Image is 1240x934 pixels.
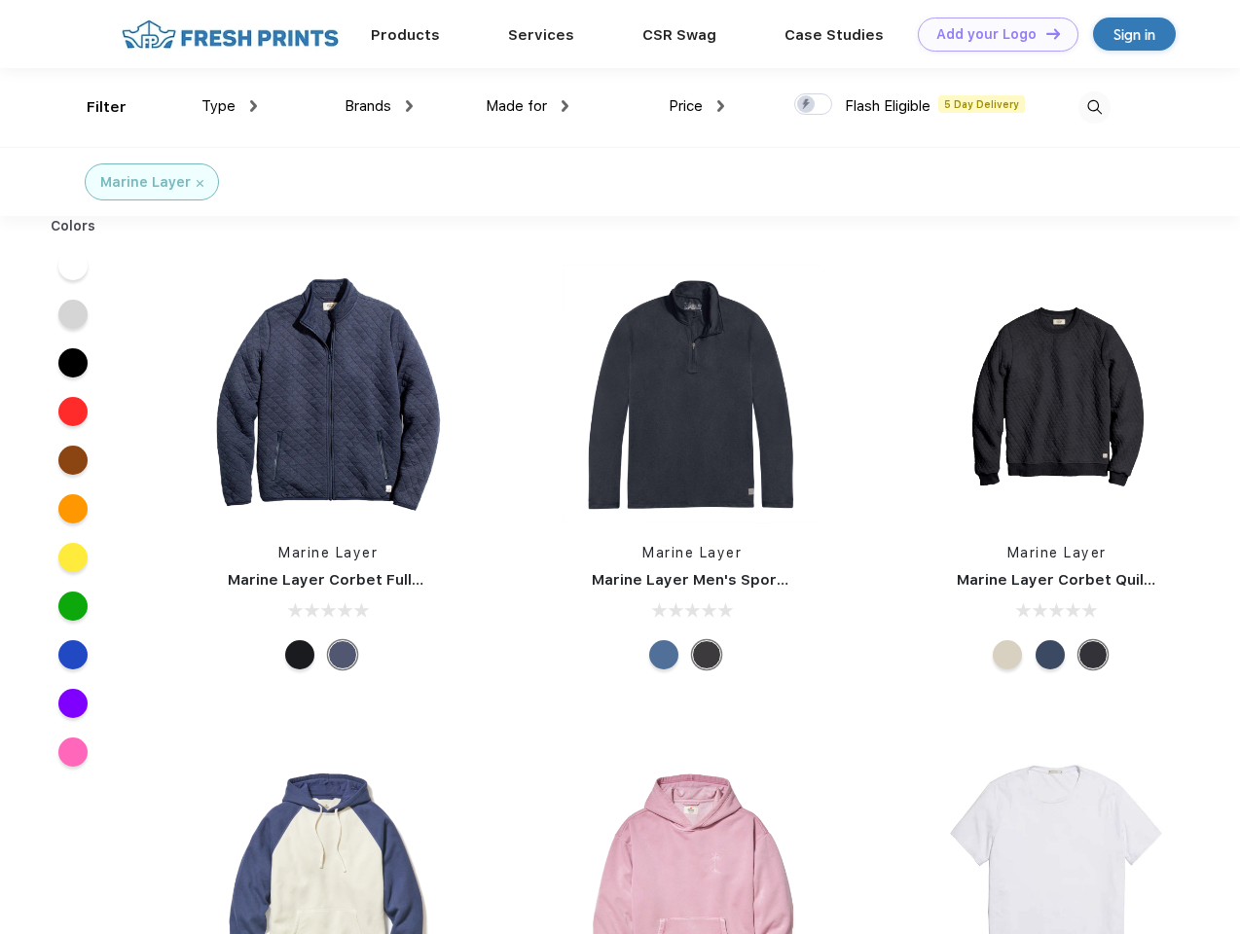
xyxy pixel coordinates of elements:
[87,96,127,119] div: Filter
[201,97,236,115] span: Type
[486,97,547,115] span: Made for
[1093,18,1176,51] a: Sign in
[278,545,378,560] a: Marine Layer
[508,26,574,44] a: Services
[197,180,203,187] img: filter_cancel.svg
[936,26,1037,43] div: Add your Logo
[116,18,345,52] img: fo%20logo%202.webp
[228,571,497,589] a: Marine Layer Corbet Full-Zip Jacket
[1036,640,1065,669] div: Navy Heather
[1078,91,1111,124] img: desktop_search.svg
[371,26,440,44] a: Products
[1113,23,1155,46] div: Sign in
[692,640,721,669] div: Charcoal
[649,640,678,669] div: Deep Denim
[642,26,716,44] a: CSR Swag
[928,265,1186,523] img: func=resize&h=266
[845,97,930,115] span: Flash Eligible
[717,100,724,112] img: dropdown.png
[100,172,191,193] div: Marine Layer
[1078,640,1108,669] div: Charcoal
[36,216,111,236] div: Colors
[592,571,874,589] a: Marine Layer Men's Sport Quarter Zip
[250,100,257,112] img: dropdown.png
[1046,28,1060,39] img: DT
[563,265,821,523] img: func=resize&h=266
[993,640,1022,669] div: Oat Heather
[669,97,703,115] span: Price
[642,545,742,560] a: Marine Layer
[938,95,1025,113] span: 5 Day Delivery
[345,97,391,115] span: Brands
[406,100,413,112] img: dropdown.png
[1007,545,1107,560] a: Marine Layer
[562,100,568,112] img: dropdown.png
[199,265,457,523] img: func=resize&h=266
[285,640,314,669] div: Black
[328,640,357,669] div: Navy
